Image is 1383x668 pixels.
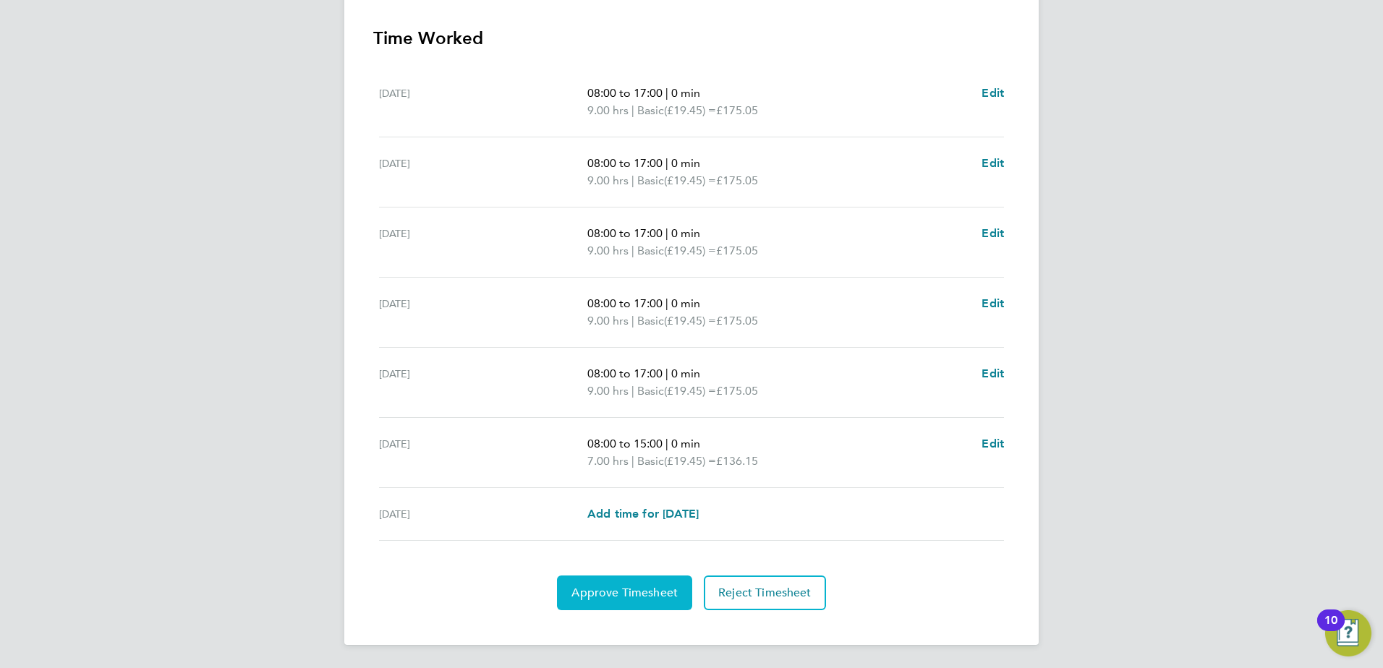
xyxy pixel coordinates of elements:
span: 0 min [671,437,700,450]
span: 08:00 to 17:00 [587,226,663,240]
span: Approve Timesheet [571,586,678,600]
a: Edit [982,85,1004,102]
a: Add time for [DATE] [587,505,699,523]
span: 0 min [671,367,700,380]
span: | [665,367,668,380]
span: £175.05 [716,384,758,398]
div: 10 [1324,620,1337,639]
div: [DATE] [379,505,587,523]
span: | [665,156,668,170]
span: Basic [637,453,664,470]
span: 0 min [671,226,700,240]
a: Edit [982,365,1004,382]
span: Edit [982,437,1004,450]
span: | [665,86,668,100]
span: £175.05 [716,103,758,117]
div: [DATE] [379,295,587,330]
div: [DATE] [379,365,587,400]
span: 9.00 hrs [587,174,629,187]
span: | [631,384,634,398]
span: 9.00 hrs [587,314,629,327]
span: Edit [982,367,1004,380]
span: Basic [637,172,664,189]
span: Edit [982,296,1004,310]
span: 9.00 hrs [587,384,629,398]
span: 0 min [671,156,700,170]
span: 9.00 hrs [587,244,629,257]
span: Add time for [DATE] [587,507,699,521]
span: 0 min [671,296,700,310]
span: Basic [637,102,664,119]
span: | [665,296,668,310]
a: Edit [982,435,1004,453]
span: Edit [982,86,1004,100]
a: Edit [982,155,1004,172]
span: (£19.45) = [664,454,716,468]
span: Basic [637,382,664,400]
span: 0 min [671,86,700,100]
span: | [665,226,668,240]
span: (£19.45) = [664,314,716,327]
div: [DATE] [379,435,587,470]
a: Edit [982,225,1004,242]
span: 08:00 to 15:00 [587,437,663,450]
button: Reject Timesheet [704,575,826,610]
span: £175.05 [716,244,758,257]
span: £175.05 [716,174,758,187]
div: [DATE] [379,225,587,260]
span: Edit [982,226,1004,240]
div: [DATE] [379,155,587,189]
span: (£19.45) = [664,174,716,187]
span: Edit [982,156,1004,170]
button: Approve Timesheet [557,575,692,610]
span: Reject Timesheet [718,586,812,600]
span: | [631,103,634,117]
span: | [631,454,634,468]
h3: Time Worked [373,27,1010,50]
span: 7.00 hrs [587,454,629,468]
span: 08:00 to 17:00 [587,367,663,380]
span: 08:00 to 17:00 [587,296,663,310]
span: £136.15 [716,454,758,468]
span: 08:00 to 17:00 [587,86,663,100]
span: Basic [637,242,664,260]
span: (£19.45) = [664,244,716,257]
span: Basic [637,312,664,330]
span: (£19.45) = [664,384,716,398]
span: | [631,244,634,257]
span: (£19.45) = [664,103,716,117]
a: Edit [982,295,1004,312]
span: | [631,314,634,327]
div: [DATE] [379,85,587,119]
button: Open Resource Center, 10 new notifications [1325,610,1371,656]
span: £175.05 [716,314,758,327]
span: | [665,437,668,450]
span: 9.00 hrs [587,103,629,117]
span: 08:00 to 17:00 [587,156,663,170]
span: | [631,174,634,187]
